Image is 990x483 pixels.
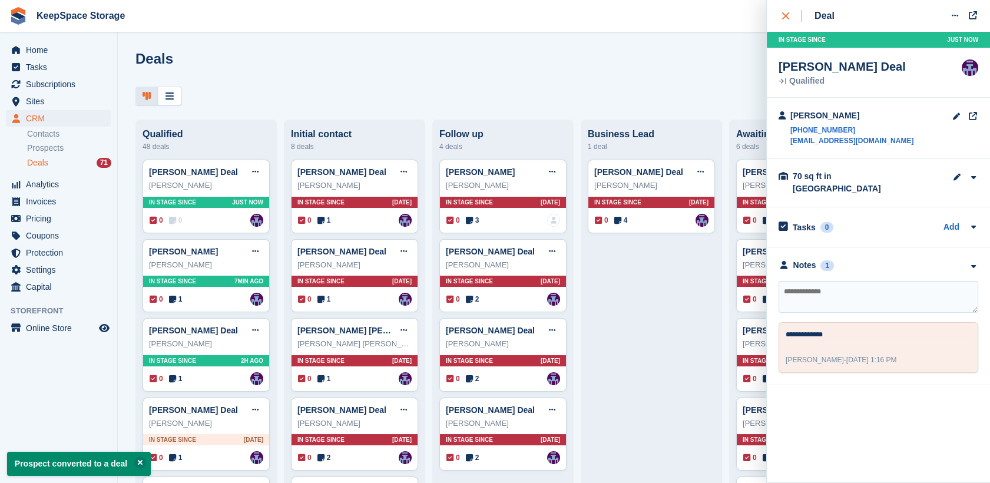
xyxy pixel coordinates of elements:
span: 0 [169,215,183,226]
span: In stage since [743,277,790,286]
div: [PERSON_NAME] [790,110,913,122]
div: 71 [97,158,111,168]
span: 0 [298,452,312,463]
span: 0 [743,373,757,384]
span: In stage since [297,435,345,444]
span: 0 [743,294,757,305]
span: Sites [26,93,97,110]
div: [PERSON_NAME] [149,180,263,191]
img: Charlotte Jobling [696,214,708,227]
span: 1 [169,452,183,463]
a: menu [6,227,111,244]
span: 0 [595,215,608,226]
a: Charlotte Jobling [250,214,263,227]
a: Charlotte Jobling [547,293,560,306]
img: Charlotte Jobling [250,372,263,385]
div: 70 sq ft in [GEOGRAPHIC_DATA] [793,170,910,195]
a: Charlotte Jobling [250,451,263,464]
span: In stage since [297,356,345,365]
img: Charlotte Jobling [399,372,412,385]
a: menu [6,279,111,295]
span: 3 [763,373,776,384]
span: In stage since [149,435,196,444]
span: 0 [298,215,312,226]
a: Add [943,221,959,234]
div: [PERSON_NAME] [446,180,560,191]
span: 1 [169,373,183,384]
a: menu [6,93,111,110]
a: [PERSON_NAME] Deal [149,167,238,177]
span: In stage since [446,198,493,207]
span: In stage since [149,198,196,207]
div: 6 deals [736,140,863,154]
div: [PERSON_NAME] [297,180,412,191]
span: 0 [446,215,460,226]
a: [PERSON_NAME] [PERSON_NAME] Deal [297,326,458,335]
span: 4 [614,215,628,226]
a: [PERSON_NAME] Deal [149,405,238,415]
span: 0 [150,373,163,384]
a: [PERSON_NAME] [743,405,812,415]
a: KeepSpace Storage [32,6,130,25]
span: 2 [466,294,479,305]
span: [DATE] 1:16 PM [846,356,897,364]
div: [PERSON_NAME] [446,338,560,350]
a: [PERSON_NAME] Deal [743,247,832,256]
span: Storefront [11,305,117,317]
span: 3 [466,215,479,226]
span: [DATE] [541,198,560,207]
a: Prospects [27,142,111,154]
a: [PERSON_NAME] Deal [446,405,535,415]
span: In stage since [149,356,196,365]
img: Charlotte Jobling [250,293,263,306]
a: menu [6,193,111,210]
span: [DATE] [392,435,412,444]
div: [PERSON_NAME] [446,418,560,429]
span: In stage since [446,435,493,444]
span: [DATE] [392,198,412,207]
div: [PERSON_NAME] [149,259,263,271]
img: Charlotte Jobling [547,451,560,464]
span: Settings [26,262,97,278]
div: Follow up [439,129,567,140]
div: 1 deal [588,140,715,154]
a: [PERSON_NAME] Deal [297,167,386,177]
span: 2 [763,294,776,305]
img: stora-icon-8386f47178a22dfd0bd8f6a31ec36ba5ce8667c1dd55bd0f319d3a0aa187defe.svg [9,7,27,25]
span: Online Store [26,320,97,336]
span: Deals [27,157,48,168]
img: Charlotte Jobling [399,214,412,227]
span: In stage since [297,198,345,207]
div: Qualified [779,77,906,85]
span: [DATE] [392,356,412,365]
a: menu [6,176,111,193]
div: 48 deals [143,140,270,154]
span: [DATE] [392,277,412,286]
span: In stage since [743,435,790,444]
a: Charlotte Jobling [399,293,412,306]
a: menu [6,42,111,58]
a: [PERSON_NAME] Deal [594,167,683,177]
a: [PERSON_NAME] Deal [446,326,535,335]
div: [PERSON_NAME] [594,180,708,191]
a: deal-assignee-blank [547,214,560,227]
span: 1 [317,373,331,384]
img: Charlotte Jobling [962,59,978,76]
a: [PERSON_NAME] Deal [743,326,832,335]
span: Just now [232,198,263,207]
span: Invoices [26,193,97,210]
span: Analytics [26,176,97,193]
div: Deal [814,9,835,23]
span: 0 [150,215,163,226]
img: Charlotte Jobling [547,372,560,385]
span: 0 [743,452,757,463]
span: 2H AGO [241,356,263,365]
a: [PERSON_NAME] [446,167,515,177]
p: Prospect converted to a deal [7,452,151,476]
